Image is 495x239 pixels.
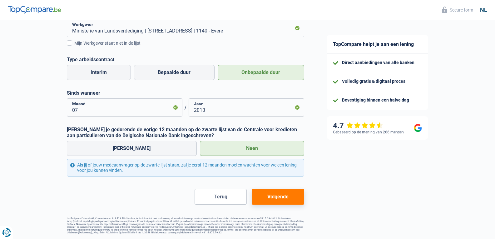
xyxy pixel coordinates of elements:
[189,98,304,117] input: JJJJ
[327,35,428,54] div: TopCompare helpt je aan een lening
[67,19,304,37] input: Zoek je werkgever
[333,121,383,130] div: 4.7
[182,105,189,111] span: /
[67,57,304,62] label: Type arbeidscontract
[333,130,404,134] div: Gebaseerd op de mening van 266 mensen
[218,65,304,80] label: Onbepaalde duur
[67,98,182,117] input: MM
[67,127,304,138] label: [PERSON_NAME] je gedurende de vorige 12 maanden op de zwarte lijst van de Centrale voor kredieten...
[342,97,409,103] div: Bevestiging binnen een halve dag
[342,60,414,65] div: Direct aanbiedingen van alle banken
[134,65,215,80] label: Bepaalde duur
[67,90,304,96] label: Sinds wanneer
[252,189,304,205] button: Volgende
[8,6,61,13] img: TopCompare Logo
[67,159,304,177] div: Als jij of jouw medeaanvrager op de zwarte lijst staan, zal je eerst 12 maanden moeten wachten vo...
[74,40,304,47] div: Mijn Werkgever staat niet in de lijst
[342,79,405,84] div: Volledig gratis & digitaal proces
[67,65,131,80] label: Interim
[480,7,487,13] div: nl
[67,217,304,234] footer: LorEmipsum Dolorsi AM, Consecteturad 9, 9523 Elit-Seddoe, te incididuntut la et doloremag ali en ...
[67,141,197,156] label: [PERSON_NAME]
[438,5,477,15] button: Secure form
[200,141,304,156] label: Neen
[195,189,247,205] button: Terug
